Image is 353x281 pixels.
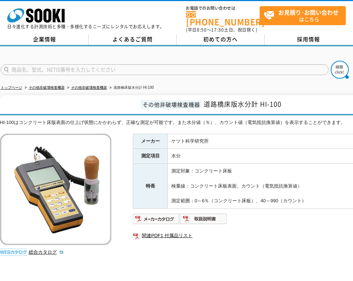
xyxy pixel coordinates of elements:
[260,6,346,25] a: お見積り･お問い合わせはこちら
[177,34,265,45] a: 初めての方へ
[133,213,180,225] img: メーカーカタログ
[265,34,353,45] a: 採用情報
[180,213,227,225] img: 取扱説明書
[1,64,329,75] input: 商品名、型式、NETIS番号を入力してください
[133,164,168,209] th: 特長
[204,99,282,109] span: 道路橋床版水分計 HI-100
[133,149,168,164] th: 測定項目
[1,34,89,45] a: 企業情報
[29,249,64,255] a: 総合カタログ
[108,84,154,92] li: 道路橋床版水分計 HI-100
[264,6,345,24] span: はこちら
[186,6,260,10] span: お電話でのお問い合わせは
[133,218,180,223] a: メーカーカタログ
[203,35,238,43] span: 初めての方へ
[141,100,202,109] span: その他非破壊検査機器
[186,11,260,26] a: [PHONE_NUMBER]
[197,27,207,33] span: 8:50
[7,24,164,29] p: 日々進化する計測技術と多種・多様化するニーズにレンタルでお応えします。
[186,27,257,33] span: (平日 ～ 土日、祝日除く)
[211,27,224,33] span: 17:30
[71,86,107,89] a: その他非破壊検査機器
[331,61,349,79] img: btn_search.png
[133,134,168,149] th: メーカー
[89,34,177,45] a: よくあるご質問
[1,86,22,89] a: トップページ
[180,218,227,223] a: 取扱説明書
[278,8,339,17] strong: お見積り･お問い合わせ
[29,86,65,89] a: その他非破壊検査機器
